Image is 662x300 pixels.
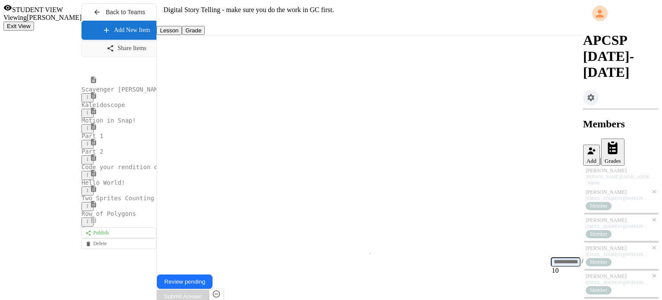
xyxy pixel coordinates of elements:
[601,139,625,166] button: Grades
[12,6,63,13] span: STUDENT VIEW
[586,189,648,196] div: [PERSON_NAME]
[581,257,583,265] span: /
[81,117,136,124] span: Motion in Snap!
[81,227,156,238] a: Publish
[81,226,110,233] span: Practice
[81,40,171,57] a: Share Items
[81,164,209,171] span: Code your rendition of the Internet
[81,179,125,186] span: Hello World!
[156,26,182,35] button: Lesson
[163,6,334,13] span: Digital Story Telling - make sure you do the work in GC first.
[81,86,165,93] span: Scavenger [PERSON_NAME]
[600,157,601,164] span: |
[586,174,656,179] div: [PERSON_NAME][EMAIL_ADDRESS][PERSON_NAME][DOMAIN_NAME]
[157,275,212,289] button: Review pending
[586,252,648,257] div: [EMAIL_ADDRESS][DOMAIN_NAME]
[583,118,659,130] h2: Members
[157,35,583,249] iframe: Snap! Programming Environment
[81,195,154,202] span: Two Sprites Counting
[583,32,659,80] h1: APCSP [DATE]-[DATE]
[164,293,202,300] span: Submit Answer
[590,231,608,237] span: Member
[81,3,156,21] button: Back to Teams
[586,180,601,186] div: Admin
[81,148,103,155] span: Part 2
[590,228,653,265] iframe: chat widget
[590,287,608,294] span: Member
[626,265,653,291] iframe: chat widget
[3,14,27,21] span: Viewing
[182,26,205,35] button: Grade
[583,90,599,105] button: Assignment Settings
[27,14,81,21] span: [PERSON_NAME]
[586,273,648,280] div: [PERSON_NAME]
[81,101,125,108] span: Kaleidoscope
[586,217,648,224] div: [PERSON_NAME]
[81,133,103,139] span: Part 1
[583,145,600,166] button: Add
[106,9,146,16] span: Back to Teams
[586,224,648,229] div: [EMAIL_ADDRESS][DOMAIN_NAME]
[586,280,648,285] div: [EMAIL_ADDRESS][DOMAIN_NAME]
[590,203,608,209] span: Member
[586,167,656,174] div: [PERSON_NAME]
[3,22,34,31] button: Exit student view
[586,245,648,252] div: [PERSON_NAME]
[81,21,170,40] a: Add New Item
[552,267,559,274] span: 10
[583,3,659,23] div: My Account
[81,238,156,249] a: Delete
[81,210,136,217] span: Row of Polygons
[586,196,648,201] div: [EMAIL_ADDRESS][DOMAIN_NAME]
[590,259,608,265] span: Member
